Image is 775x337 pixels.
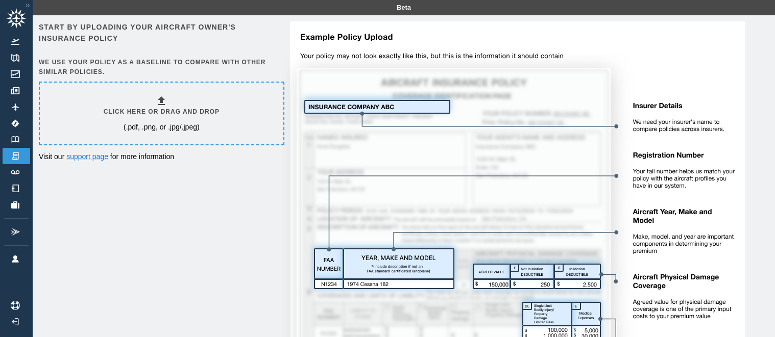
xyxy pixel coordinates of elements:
[39,58,282,77] h6: We use your policy as a baseline to compare with other similar policies.
[39,21,282,44] h6: Start by uploading your aircraft owner's insurance policy
[39,151,282,162] p: Visit our for more information
[124,122,200,132] p: (.pdf, .png, or .jpg/.jpeg)
[104,107,220,117] h6: Click here or drag and drop
[66,152,108,161] a: support page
